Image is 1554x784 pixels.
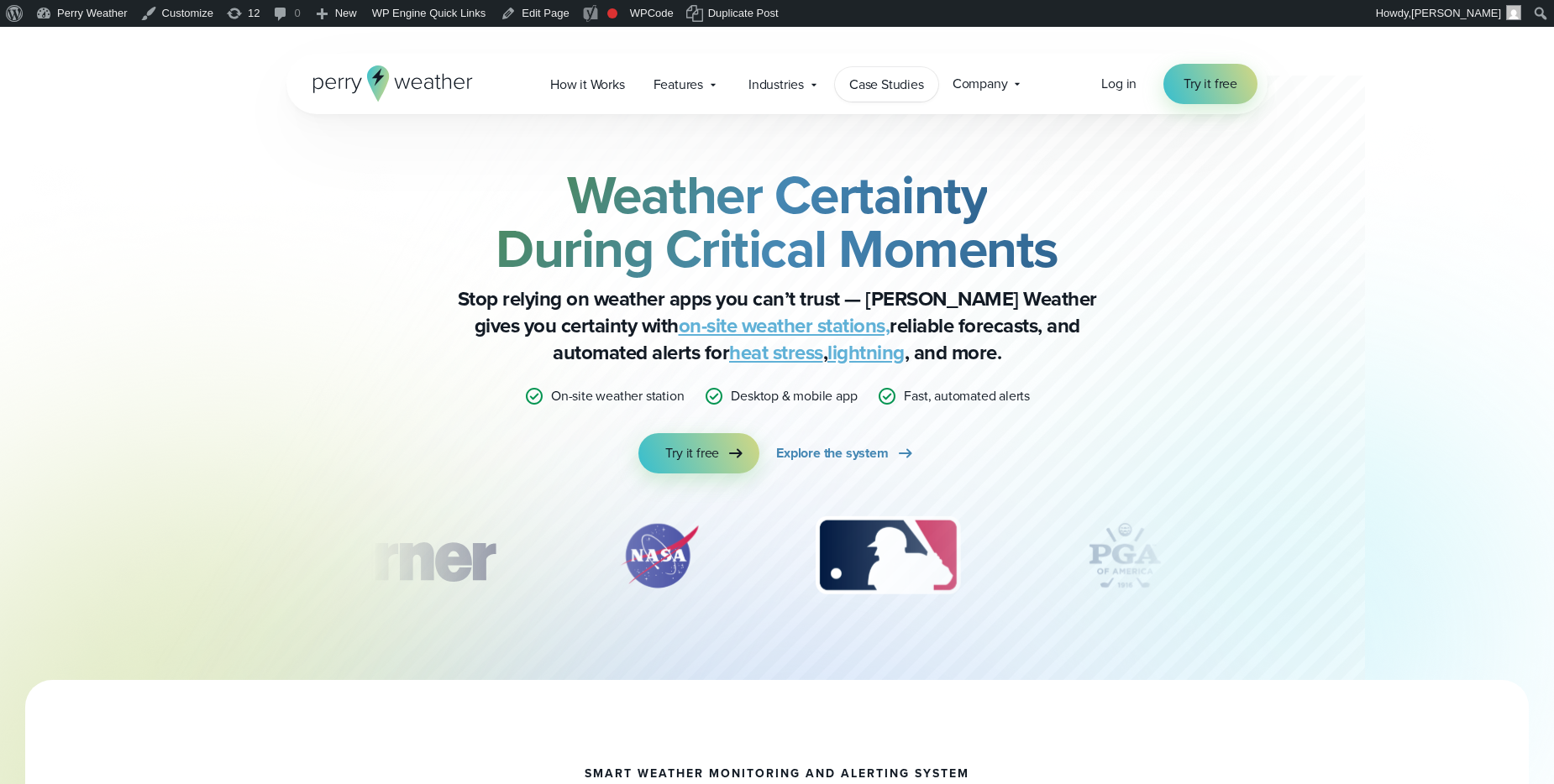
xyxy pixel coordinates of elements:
[1101,74,1137,93] span: Log in
[799,514,976,598] img: MLB.svg
[729,337,823,368] a: heat stress
[536,67,639,102] a: How it Works
[441,285,1113,366] p: Stop relying on weather apps you can’t trust — [PERSON_NAME] Weather gives you certainty with rel...
[748,75,804,95] span: Industries
[835,67,938,102] a: Case Studies
[1184,74,1237,94] span: Try it free
[799,514,976,598] div: 3 of 12
[1058,514,1192,598] img: PGA.svg
[281,514,520,598] img: Turner-Construction_1.svg
[550,75,625,95] span: How it Works
[827,337,905,368] a: lightning
[585,767,969,781] h1: smart weather monitoring and alerting system
[665,443,719,463] span: Try it free
[607,8,617,18] div: Focus keyphrase not set
[601,514,718,598] img: NASA.svg
[679,311,890,341] a: on-site weather stations,
[849,75,924,95] span: Case Studies
[1058,514,1192,598] div: 4 of 12
[601,514,718,598] div: 2 of 12
[370,514,1184,606] div: slideshow
[776,433,915,473] a: Explore the system
[1411,7,1501,19] span: [PERSON_NAME]
[638,433,759,473] a: Try it free
[731,386,857,406] p: Desktop & mobile app
[496,155,1058,288] strong: Weather Certainty During Critical Moments
[1101,74,1137,94] a: Log in
[1163,64,1257,104] a: Try it free
[654,75,703,95] span: Features
[281,514,520,598] div: 1 of 12
[776,443,888,463] span: Explore the system
[551,386,684,406] p: On-site weather station
[904,386,1030,406] p: Fast, automated alerts
[953,74,1008,94] span: Company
